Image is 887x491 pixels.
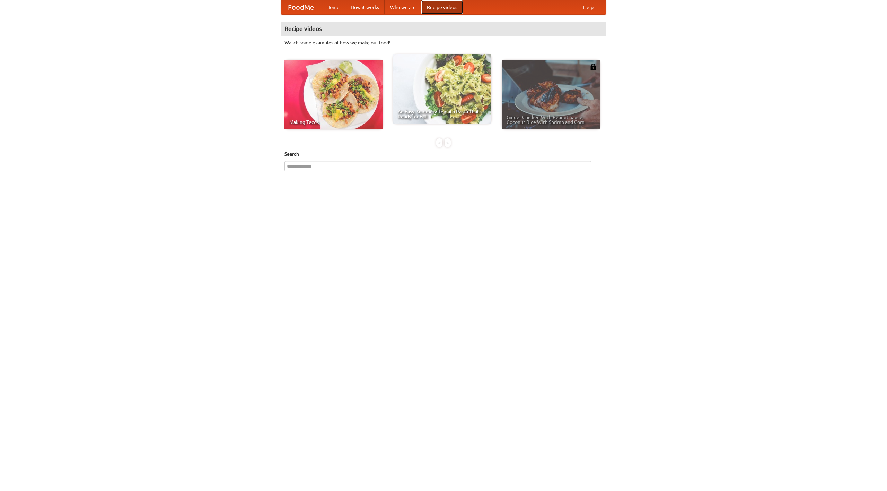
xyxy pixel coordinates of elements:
span: An Easy, Summery Tomato Pasta That's Ready for Fall [398,109,486,119]
img: 483408.png [590,64,597,70]
a: Help [578,0,599,14]
a: An Easy, Summery Tomato Pasta That's Ready for Fall [393,54,491,124]
a: How it works [345,0,385,14]
h5: Search [284,151,603,158]
p: Watch some examples of how we make our food! [284,39,603,46]
a: FoodMe [281,0,321,14]
a: Making Tacos [284,60,383,129]
a: Who we are [385,0,421,14]
div: « [436,138,442,147]
div: » [445,138,451,147]
h4: Recipe videos [281,22,606,36]
span: Making Tacos [289,120,378,125]
a: Recipe videos [421,0,463,14]
a: Home [321,0,345,14]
